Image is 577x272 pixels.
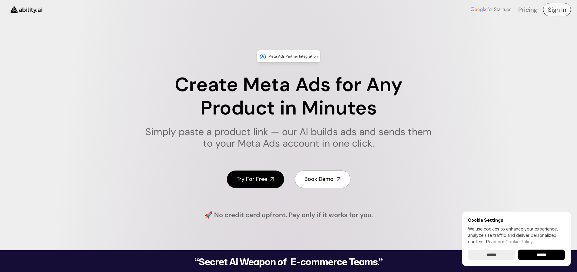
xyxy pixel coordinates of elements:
h4: Sign In [548,5,566,14]
h4: Book Demo [304,175,333,183]
h1: Simply paste a product link — our AI builds ads and sends them to your Meta Ads account in one cl... [141,126,436,149]
h4: 🚀 No credit card upfront. Pay only if it works for you. [204,211,373,220]
a: Pricing [518,6,537,14]
span: Read our . [486,239,533,244]
h2: “Secret AI Weapon of E-commerce Teams.” [179,257,398,267]
a: Book Demo [295,171,350,188]
h6: Cookie Settings [468,217,565,223]
a: Try For Free [227,171,284,188]
p: Meta Ads Partner Integration [268,53,318,59]
p: We use cookies to enhance your experience, analyze site traffic and deliver personalized content. [468,226,565,245]
h4: Try For Free [237,175,267,183]
a: Sign In [543,3,571,16]
a: Cookie Policy [506,239,532,244]
h1: Create Meta Ads for Any Product in Minutes [141,73,436,120]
